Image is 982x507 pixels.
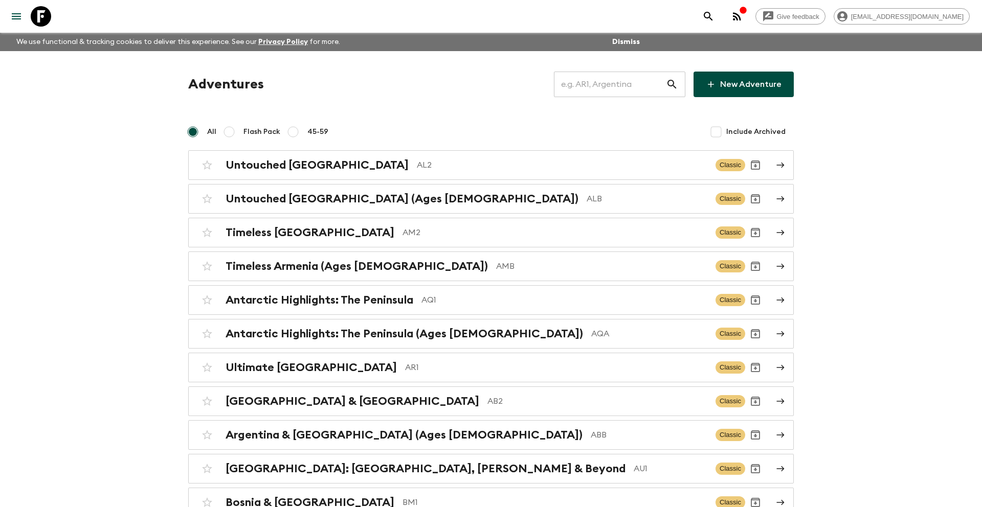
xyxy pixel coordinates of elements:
[403,226,707,239] p: AM2
[716,260,745,272] span: Classic
[587,193,707,205] p: ALB
[745,189,766,209] button: Archive
[226,361,397,374] h2: Ultimate [GEOGRAPHIC_DATA]
[421,294,707,306] p: AQ1
[226,192,578,205] h2: Untouched [GEOGRAPHIC_DATA] (Ages [DEMOGRAPHIC_DATA])
[716,294,745,306] span: Classic
[188,251,794,281] a: Timeless Armenia (Ages [DEMOGRAPHIC_DATA])AMBClassicArchive
[258,38,308,45] a: Privacy Policy
[554,70,666,99] input: e.g. AR1, Argentina
[698,6,719,27] button: search adventures
[188,218,794,247] a: Timeless [GEOGRAPHIC_DATA]AM2ClassicArchive
[755,8,825,25] a: Give feedback
[716,328,745,340] span: Classic
[716,361,745,374] span: Classic
[207,127,216,137] span: All
[188,319,794,349] a: Antarctic Highlights: The Peninsula (Ages [DEMOGRAPHIC_DATA])AQAClassicArchive
[634,463,707,475] p: AU1
[845,13,969,20] span: [EMAIL_ADDRESS][DOMAIN_NAME]
[188,353,794,382] a: Ultimate [GEOGRAPHIC_DATA]AR1ClassicArchive
[771,13,825,20] span: Give feedback
[6,6,27,27] button: menu
[716,395,745,407] span: Classic
[745,256,766,276] button: Archive
[226,395,479,408] h2: [GEOGRAPHIC_DATA] & [GEOGRAPHIC_DATA]
[716,159,745,171] span: Classic
[188,386,794,416] a: [GEOGRAPHIC_DATA] & [GEOGRAPHIC_DATA]AB2ClassicArchive
[188,420,794,450] a: Argentina & [GEOGRAPHIC_DATA] (Ages [DEMOGRAPHIC_DATA])ABBClassicArchive
[591,328,707,340] p: AQA
[188,285,794,315] a: Antarctic Highlights: The PeninsulaAQ1ClassicArchive
[307,127,328,137] span: 45-59
[487,395,707,407] p: AB2
[226,158,409,172] h2: Untouched [GEOGRAPHIC_DATA]
[745,391,766,411] button: Archive
[226,293,413,307] h2: Antarctic Highlights: The Peninsula
[188,74,264,95] h1: Adventures
[716,193,745,205] span: Classic
[716,463,745,475] span: Classic
[405,361,707,374] p: AR1
[745,425,766,445] button: Archive
[188,454,794,483] a: [GEOGRAPHIC_DATA]: [GEOGRAPHIC_DATA], [PERSON_NAME] & BeyondAU1ClassicArchive
[417,159,707,171] p: AL2
[745,357,766,378] button: Archive
[226,327,583,340] h2: Antarctic Highlights: The Peninsula (Ages [DEMOGRAPHIC_DATA])
[496,260,707,272] p: AMB
[745,458,766,479] button: Archive
[745,222,766,243] button: Archive
[243,127,280,137] span: Flash Pack
[226,462,626,475] h2: [GEOGRAPHIC_DATA]: [GEOGRAPHIC_DATA], [PERSON_NAME] & Beyond
[610,35,642,49] button: Dismiss
[834,8,970,25] div: [EMAIL_ADDRESS][DOMAIN_NAME]
[716,429,745,441] span: Classic
[726,127,786,137] span: Include Archived
[226,428,583,442] h2: Argentina & [GEOGRAPHIC_DATA] (Ages [DEMOGRAPHIC_DATA])
[188,184,794,214] a: Untouched [GEOGRAPHIC_DATA] (Ages [DEMOGRAPHIC_DATA])ALBClassicArchive
[12,33,344,51] p: We use functional & tracking cookies to deliver this experience. See our for more.
[188,150,794,180] a: Untouched [GEOGRAPHIC_DATA]AL2ClassicArchive
[745,155,766,175] button: Archive
[226,260,488,273] h2: Timeless Armenia (Ages [DEMOGRAPHIC_DATA])
[745,290,766,310] button: Archive
[745,324,766,344] button: Archive
[226,226,394,239] h2: Timeless [GEOGRAPHIC_DATA]
[591,429,707,441] p: ABB
[694,72,794,97] a: New Adventure
[716,226,745,239] span: Classic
